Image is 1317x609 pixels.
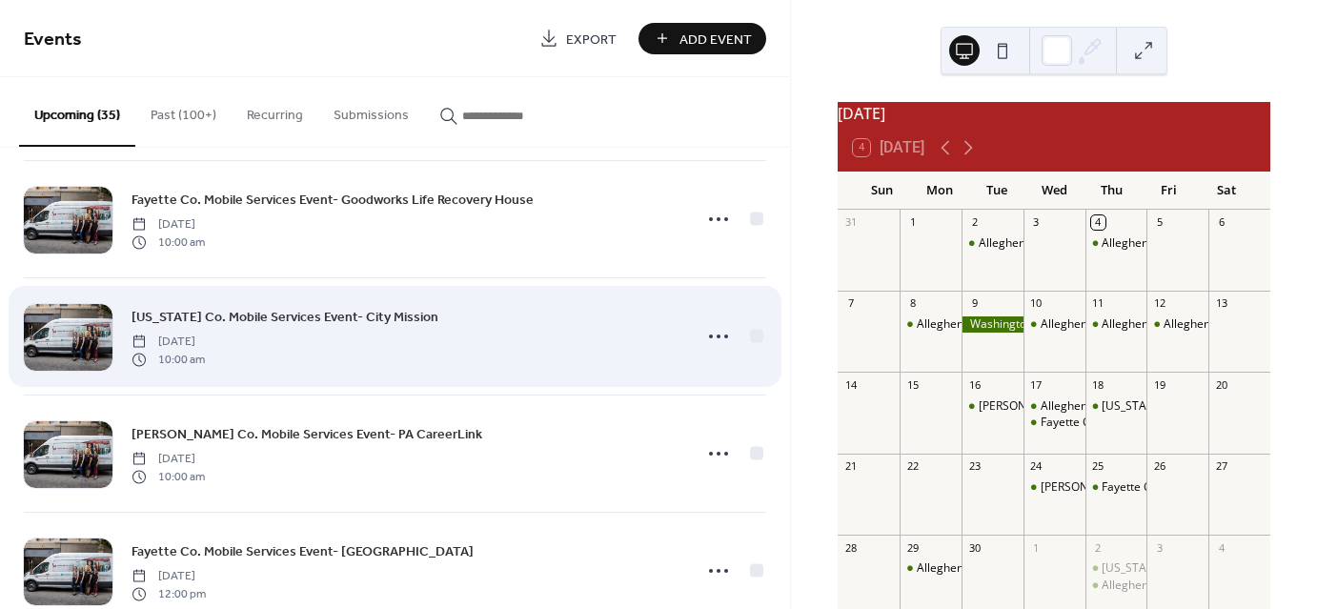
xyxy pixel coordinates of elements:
div: [DATE] [838,102,1270,125]
div: Washington Co. Mobile Services Event: PA CareerLink Resource Fair [962,316,1023,333]
div: 25 [1091,459,1105,474]
div: Tue [968,172,1025,210]
div: Allegheny Co. Mobile Services Event: MVI Homestead Job Fair [917,560,1241,577]
div: 7 [843,296,858,311]
div: Fri [1140,172,1197,210]
div: 18 [1091,377,1105,392]
div: 1 [905,215,920,230]
div: Allegheny Co. Mobile Services Event: Glassport [1085,235,1147,252]
div: Allegheny Co. Mobile Services Event: MVI Homestead Job Fair [900,560,962,577]
div: 31 [843,215,858,230]
div: 2 [1091,540,1105,555]
div: Greene Co. Mobile Services Event- PA CareerLink [1023,479,1085,496]
button: Recurring [232,77,318,145]
span: Fayette Co. Mobile Services Event- Goodworks Life Recovery House [132,191,534,211]
a: Export [525,23,631,54]
div: 19 [1152,377,1166,392]
div: 4 [1091,215,1105,230]
span: Fayette Co. Mobile Services Event- [GEOGRAPHIC_DATA] [132,542,474,562]
div: Allegheny Co. Mobile Services Event: Greater Pgh Food Bank Market [962,235,1023,252]
div: Fayette Co. Mobile Services Event- Goodworks Life Recovery House [1023,415,1085,431]
div: Allegheny Co. Mobile Services Event- La Roche University [1023,316,1085,333]
a: Fayette Co. Mobile Services Event- [GEOGRAPHIC_DATA] [132,540,474,562]
span: 10:00 am [132,233,205,251]
div: 26 [1152,459,1166,474]
div: 4 [1214,540,1228,555]
button: Past (100+) [135,77,232,145]
a: [PERSON_NAME] Co. Mobile Services Event- PA CareerLink [132,423,482,445]
span: [DATE] [132,568,206,585]
div: 5 [1152,215,1166,230]
div: 22 [905,459,920,474]
span: Events [24,21,82,58]
div: Fayette Co. Mobile Services Event- Brownsville Library [1085,479,1147,496]
div: 12 [1152,296,1166,311]
span: [US_STATE] Co. Mobile Services Event- City Mission [132,308,438,328]
button: Add Event [638,23,766,54]
div: Allegheny Co. Mobile Services Event- Clairton Cares [1085,578,1147,594]
span: [PERSON_NAME] Co. Mobile Services Event- PA CareerLink [132,425,482,445]
div: 13 [1214,296,1228,311]
div: Allegheny Co. Mobile Services Event- Agape McKeesport [1146,316,1208,333]
div: Sat [1198,172,1255,210]
span: Export [566,30,617,50]
div: 21 [843,459,858,474]
div: Butler Co. Mobile Services Event- Glade Run/Butler SUCCEED [962,398,1023,415]
button: Upcoming (35) [19,77,135,147]
a: Fayette Co. Mobile Services Event- Goodworks Life Recovery House [132,189,534,211]
button: Submissions [318,77,424,145]
div: 15 [905,377,920,392]
div: 27 [1214,459,1228,474]
div: 30 [967,540,982,555]
div: Wed [1025,172,1083,210]
div: 14 [843,377,858,392]
span: [DATE] [132,451,205,468]
span: [DATE] [132,334,205,351]
div: 16 [967,377,982,392]
div: Mon [910,172,967,210]
div: 17 [1029,377,1043,392]
div: 3 [1152,540,1166,555]
div: Washington Co. Mobile Services Event- City Mission [1085,560,1147,577]
div: 6 [1214,215,1228,230]
div: 9 [967,296,982,311]
div: 1 [1029,540,1043,555]
div: Allegheny Co. Mobile Services Event- Baldwin Library [900,316,962,333]
span: 10:00 am [132,351,205,368]
div: Washington Co. Mobile Services Event- City Mission [1085,398,1147,415]
div: 2 [967,215,982,230]
div: 11 [1091,296,1105,311]
span: [DATE] [132,216,205,233]
div: 29 [905,540,920,555]
div: 8 [905,296,920,311]
div: 10 [1029,296,1043,311]
div: 28 [843,540,858,555]
span: Add Event [679,30,752,50]
div: 23 [967,459,982,474]
span: 10:00 am [132,468,205,485]
div: Allegheny Co. Mobile Services Event: Melting Pot Ministries [1085,316,1147,333]
div: 3 [1029,215,1043,230]
span: 12:00 pm [132,585,206,602]
div: 24 [1029,459,1043,474]
a: [US_STATE] Co. Mobile Services Event- City Mission [132,306,438,328]
div: Thu [1083,172,1140,210]
div: Allegheny Co. Mobile Services Event- Rainbow Kitchen [1023,398,1085,415]
div: Sun [853,172,910,210]
div: 20 [1214,377,1228,392]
